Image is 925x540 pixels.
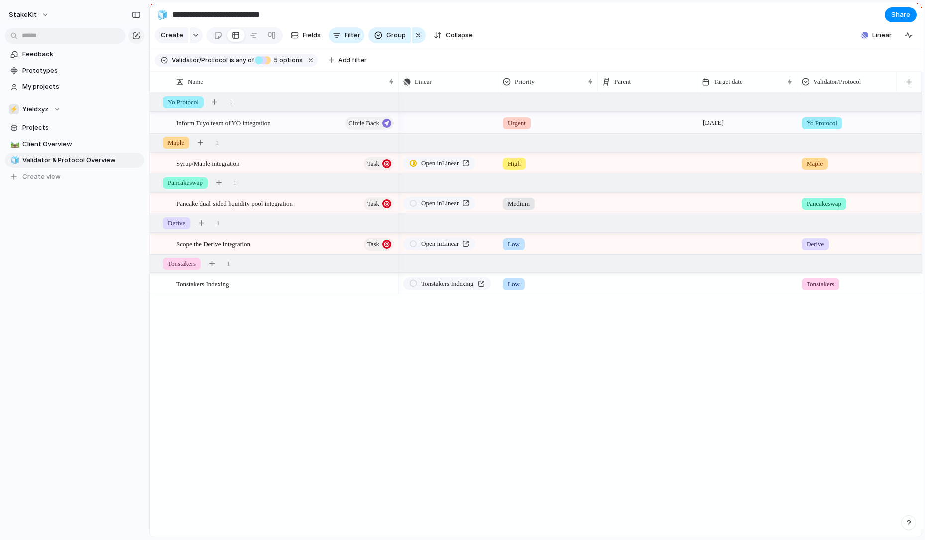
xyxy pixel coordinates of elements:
div: 🧊 [10,155,17,166]
span: Open in Linear [421,239,459,249]
span: Projects [22,123,141,133]
span: is [230,56,234,65]
span: 1 [227,259,230,269]
span: 1 [215,138,219,148]
button: Group [368,27,411,43]
span: Syrup/Maple integration [176,157,239,169]
button: Linear [857,28,896,43]
span: any of [234,56,254,65]
span: Tonstakers Indexing [176,278,229,289]
span: Client Overview [22,139,141,149]
span: My projects [22,82,141,91]
button: StakeKit [4,7,54,23]
button: Create view [5,169,144,184]
span: Yieldxyz [22,104,49,114]
span: Group [386,30,406,40]
span: Collapse [446,30,473,40]
span: 1 [230,97,233,107]
button: 🧊 [154,7,170,23]
span: Add filter [338,56,367,65]
span: Pancakeswap [168,178,203,188]
button: Filter [329,27,364,43]
button: ⚡Yieldxyz [5,102,144,117]
span: Medium [508,199,530,209]
span: Create view [22,172,61,181]
button: Task [364,157,394,170]
span: Circle Back [348,116,379,130]
div: 🧊 [157,8,168,21]
span: Create [161,30,183,40]
span: Prototypes [22,66,141,76]
span: Open in Linear [421,198,459,208]
span: Linear [415,77,432,87]
span: Task [367,237,379,251]
span: Tonstakers [807,279,834,289]
button: Task [364,197,394,210]
span: Task [367,157,379,171]
button: Task [364,238,394,251]
span: Priority [515,77,535,87]
span: Filter [345,30,360,40]
span: Derive [168,218,185,228]
span: Inform Tuyo team of YO integration [176,117,271,128]
span: Maple [168,138,184,148]
span: Low [508,279,520,289]
span: Tonstakers Indexing [421,279,474,289]
span: Validator/Protocol [813,77,861,87]
button: Create [155,27,188,43]
span: High [508,159,521,169]
span: 1 [216,218,220,228]
span: Parent [614,77,631,87]
span: StakeKit [9,10,37,20]
span: Feedback [22,49,141,59]
button: Add filter [323,53,373,67]
div: ⚡ [9,104,19,114]
button: Circle Back [345,117,394,130]
span: Urgent [508,118,526,128]
a: Open inLinear [403,197,475,210]
a: Prototypes [5,63,144,78]
span: Maple [807,159,823,169]
button: Collapse [430,27,477,43]
a: 🛤️Client Overview [5,137,144,152]
a: Open inLinear [403,157,475,170]
span: Pancakeswap [807,199,841,209]
span: Task [367,197,379,211]
span: 1 [233,178,237,188]
span: Validator/Protocol [172,56,228,65]
a: Feedback [5,47,144,62]
div: 🛤️ [10,138,17,150]
button: 🛤️ [9,139,19,149]
span: options [271,56,303,65]
span: Yo Protocol [807,118,837,128]
a: Tonstakers Indexing [403,277,491,290]
a: Open inLinear [403,237,475,250]
span: Yo Protocol [168,97,199,107]
button: Fields [287,27,325,43]
a: My projects [5,79,144,94]
span: Low [508,239,520,249]
span: Tonstakers [168,259,196,269]
span: Open in Linear [421,158,459,168]
button: isany of [228,55,256,66]
span: Derive [807,239,824,249]
span: 5 [271,56,279,64]
a: Projects [5,120,144,135]
span: Name [188,77,203,87]
span: Linear [872,30,892,40]
span: Validator & Protocol Overview [22,155,141,165]
span: Share [891,10,910,20]
span: Pancake dual-sided liquidity pool integration [176,197,293,209]
button: Share [885,7,917,22]
button: 5 options [255,55,305,66]
button: 🧊 [9,155,19,165]
span: [DATE] [700,117,726,129]
span: Scope the Derive integration [176,238,250,249]
span: Fields [303,30,321,40]
a: 🧊Validator & Protocol Overview [5,153,144,168]
span: Target date [714,77,743,87]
